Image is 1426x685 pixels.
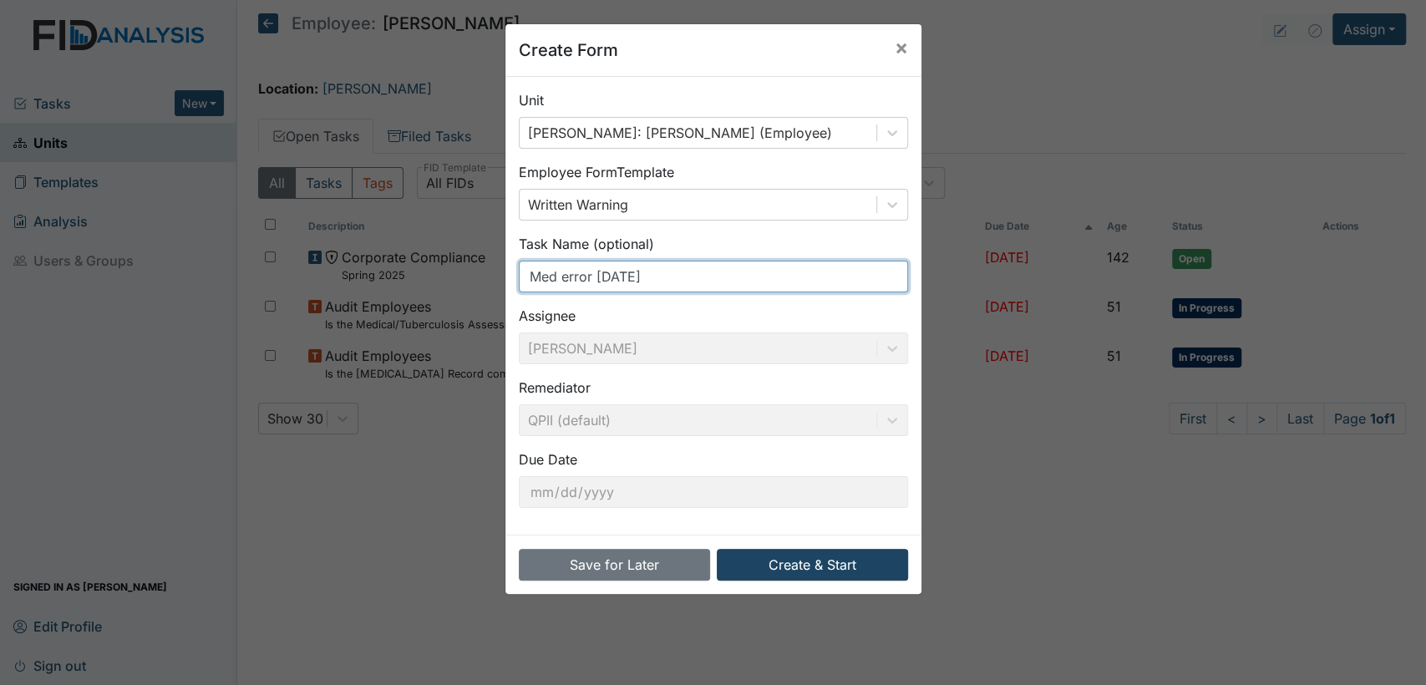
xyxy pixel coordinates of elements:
button: Create & Start [717,549,908,581]
h5: Create Form [519,38,618,63]
label: Assignee [519,306,576,326]
button: Save for Later [519,549,710,581]
div: Written Warning [528,195,628,215]
label: Due Date [519,449,577,469]
label: Remediator [519,378,591,398]
div: [PERSON_NAME]: [PERSON_NAME] (Employee) [528,123,832,143]
label: Employee Form Template [519,162,674,182]
span: × [895,35,908,59]
label: Unit [519,90,544,110]
label: Task Name (optional) [519,234,654,254]
button: Close [881,24,921,71]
